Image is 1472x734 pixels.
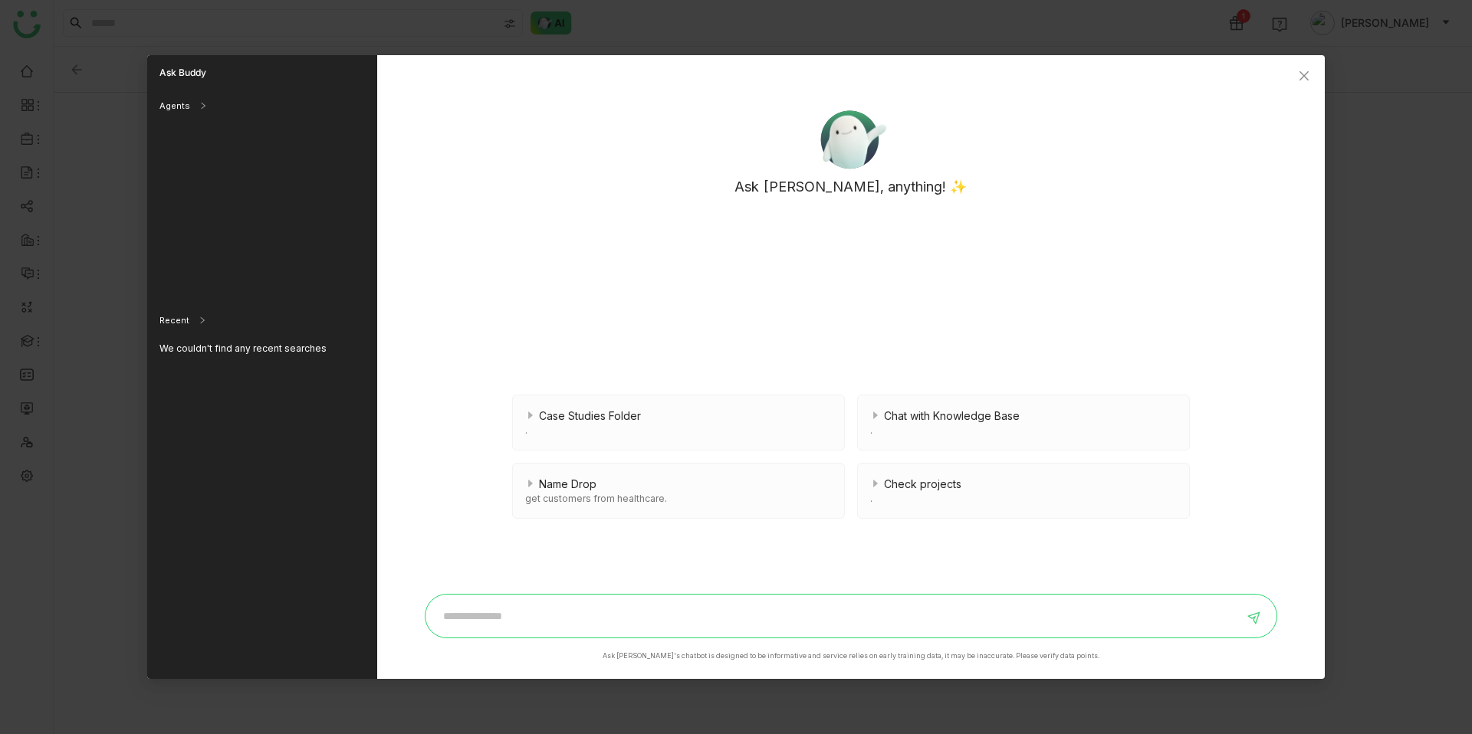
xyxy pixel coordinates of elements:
div: Ask [PERSON_NAME]'s chatbot is designed to be informative and service relies on early training da... [603,650,1099,661]
span: Chat with Knowledge Base [884,408,1020,424]
div: We couldn't find any recent searches [147,336,377,362]
div: . [870,424,1177,437]
span: Check projects [884,476,961,492]
div: . [525,424,832,437]
div: Agents [159,100,190,113]
div: Ask Buddy [147,55,377,90]
img: ask-buddy.svg [812,103,890,176]
div: get customers from healthcare. [525,492,832,506]
div: Recent [159,314,189,327]
div: Recent [147,305,377,336]
span: Name Drop [539,476,596,492]
button: Close [1283,55,1325,97]
p: Ask [PERSON_NAME], anything! ✨ [734,176,967,197]
div: . [870,492,1177,506]
div: Agents [147,90,377,121]
span: Case Studies Folder [539,408,641,424]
